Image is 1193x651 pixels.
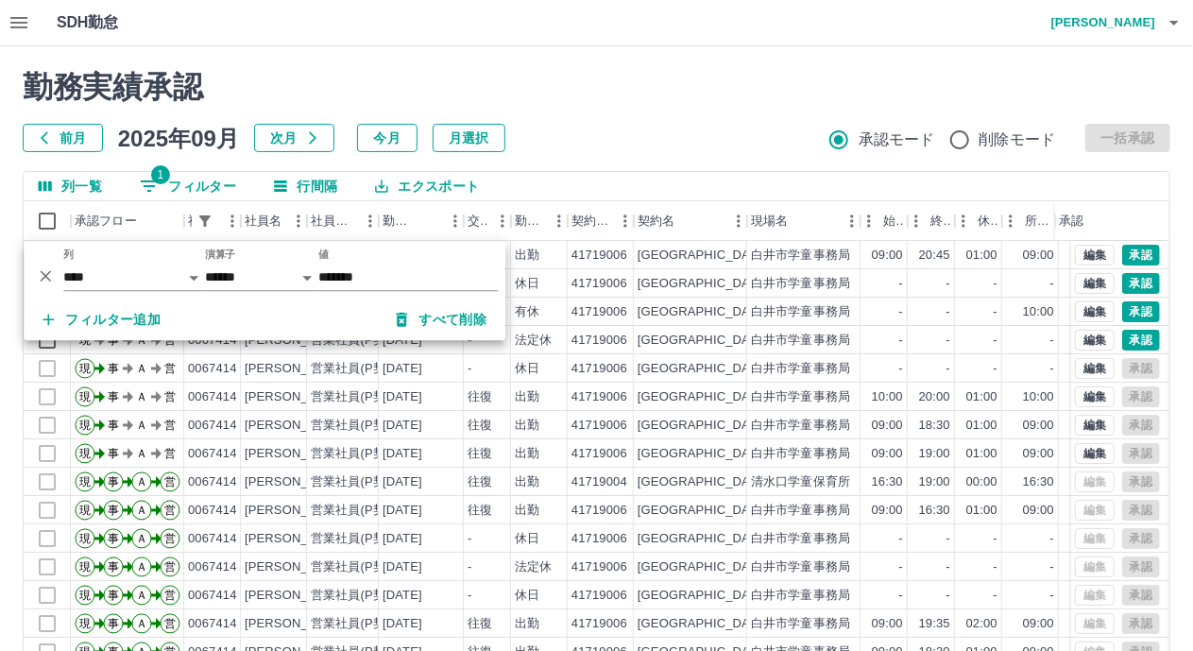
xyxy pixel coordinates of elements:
[946,587,950,605] div: -
[205,248,235,262] label: 演算子
[994,303,997,321] div: -
[724,207,753,235] button: メニュー
[468,445,492,463] div: 往復
[966,502,997,520] div: 01:00
[571,332,627,350] div: 41719006
[930,201,951,241] div: 終業
[899,303,903,321] div: -
[259,172,352,200] button: 行間隔
[415,208,441,234] button: ソート
[946,332,950,350] div: -
[515,502,539,520] div: 出勤
[468,502,492,520] div: 往復
[311,615,402,633] div: 営業社員(P契約)
[994,558,997,576] div: -
[31,262,60,290] button: 削除
[108,390,119,403] text: 事
[136,475,147,488] text: Ａ
[188,417,237,435] div: 0067414
[71,201,184,241] div: 承認フロー
[311,388,402,406] div: 営業社員(P契約)
[383,360,422,378] div: [DATE]
[1023,247,1054,265] div: 09:00
[638,388,768,406] div: [GEOGRAPHIC_DATA]
[136,419,147,432] text: Ａ
[311,558,402,576] div: 営業社員(P契約)
[468,360,471,378] div: -
[638,332,768,350] div: [GEOGRAPHIC_DATA]
[108,617,119,630] text: 事
[919,247,950,265] div: 20:45
[164,560,176,574] text: 営
[136,362,147,375] text: Ａ
[966,473,997,491] div: 00:00
[468,201,488,241] div: 交通費
[311,201,356,241] div: 社員区分
[1122,273,1160,294] button: 承認
[1023,615,1054,633] div: 09:00
[151,165,170,184] span: 1
[908,201,955,241] div: 終業
[751,587,850,605] div: 白井市学童事務局
[307,201,379,241] div: 社員区分
[515,445,539,463] div: 出勤
[241,201,307,241] div: 社員名
[79,362,91,375] text: 現
[919,388,950,406] div: 20:00
[747,201,861,241] div: 現場名
[966,247,997,265] div: 01:00
[118,124,239,152] h5: 2025年09月
[872,502,903,520] div: 09:00
[468,417,492,435] div: 往復
[571,445,627,463] div: 41719006
[383,388,422,406] div: [DATE]
[955,201,1002,241] div: 休憩
[468,558,471,576] div: -
[571,473,627,491] div: 41719004
[1023,502,1054,520] div: 09:00
[751,247,850,265] div: 白井市学童事務局
[381,302,502,336] button: すべて削除
[1023,388,1054,406] div: 10:00
[751,615,850,633] div: 白井市学童事務局
[311,502,402,520] div: 営業社員(P契約)
[164,362,176,375] text: 営
[751,530,850,548] div: 白井市学童事務局
[611,207,639,235] button: メニュー
[751,502,850,520] div: 白井市学童事務局
[188,473,237,491] div: 0067414
[638,615,768,633] div: [GEOGRAPHIC_DATA]
[79,390,91,403] text: 現
[994,332,997,350] div: -
[164,617,176,630] text: 営
[1002,201,1059,241] div: 所定開始
[751,388,850,406] div: 白井市学童事務局
[79,475,91,488] text: 現
[136,589,147,602] text: Ａ
[136,390,147,403] text: Ａ
[638,275,768,293] div: [GEOGRAPHIC_DATA]
[468,615,492,633] div: 往復
[192,208,218,234] div: 1件のフィルターを適用中
[994,275,997,293] div: -
[515,615,539,633] div: 出勤
[188,388,237,406] div: 0067414
[1050,360,1054,378] div: -
[245,587,348,605] div: [PERSON_NAME]
[125,172,251,200] button: フィルター表示
[515,388,539,406] div: 出勤
[946,558,950,576] div: -
[1075,273,1115,294] button: 編集
[108,532,119,545] text: 事
[634,201,747,241] div: 契約名
[311,530,402,548] div: 営業社員(P契約)
[441,207,469,235] button: メニュー
[245,360,348,378] div: [PERSON_NAME]
[515,201,545,241] div: 勤務区分
[946,303,950,321] div: -
[1075,245,1115,266] button: 編集
[978,201,998,241] div: 休憩
[946,275,950,293] div: -
[1075,301,1115,322] button: 編集
[872,615,903,633] div: 09:00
